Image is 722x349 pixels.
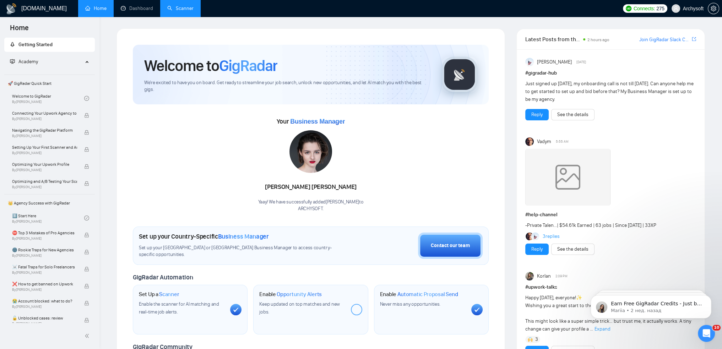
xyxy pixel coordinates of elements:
[159,291,179,298] span: Scanner
[258,206,364,212] p: ARCHYSOFT .
[708,6,719,11] a: setting
[259,301,340,315] span: Keep updated on top matches and new jobs.
[555,138,568,145] span: 5:55 AM
[12,110,77,117] span: Connecting Your Upwork Agency to GigRadar
[525,272,534,280] img: Korlan
[12,236,77,241] span: By [PERSON_NAME]
[84,113,89,118] span: lock
[576,295,582,301] span: ✨
[85,5,107,11] a: homeHome
[12,315,77,322] span: 🔓 Unblocked cases: review
[289,130,332,173] img: 1706120425280-multi-189.jpg
[525,35,581,44] span: Latest Posts from the GigRadar Community
[84,164,89,169] span: lock
[84,130,89,135] span: lock
[535,336,538,343] span: 3
[380,301,440,307] span: Never miss any opportunities.
[4,23,34,38] span: Home
[10,59,38,65] span: Academy
[580,280,722,330] iframe: Intercom notifications сообщение
[139,301,219,315] span: Enable the scanner for AI matching and real-time job alerts.
[525,222,656,228] span: - | $54.61k Earned | 63 jobs | Since [DATE] | 33XP
[84,284,89,289] span: lock
[525,244,549,255] button: Reply
[84,318,89,323] span: lock
[259,291,322,298] h1: Enable
[12,151,77,155] span: By [PERSON_NAME]
[527,222,557,228] a: Private Talen...
[639,36,690,44] a: Join GigRadar Slack Community
[12,229,77,236] span: ⛔ Top 3 Mistakes of Pro Agencies
[442,57,477,92] img: gigradar-logo.png
[712,325,721,331] span: 10
[18,59,38,65] span: Academy
[537,272,551,280] span: Korlan
[12,271,77,275] span: By [PERSON_NAME]
[576,59,586,65] span: [DATE]
[656,5,664,12] span: 275
[219,56,277,75] span: GigRadar
[418,233,483,259] button: Contact our team
[84,233,89,238] span: lock
[12,246,77,253] span: 🌚 Rookie Traps for New Agencies
[218,233,269,240] span: Business Manager
[525,149,610,206] img: weqQh+iSagEgQAAAABJRU5ErkJggg==
[551,244,595,255] button: See the details
[12,298,77,305] span: 😭 Account blocked: what to do?
[12,185,77,189] span: By [PERSON_NAME]
[18,42,53,48] span: Getting Started
[84,250,89,255] span: lock
[12,305,77,309] span: By [PERSON_NAME]
[12,144,77,151] span: Setting Up Your First Scanner and Auto-Bidder
[12,288,77,292] span: By [PERSON_NAME]
[431,242,470,250] div: Contact our team
[692,36,696,43] a: export
[167,5,194,11] a: searchScanner
[6,3,17,15] img: logo
[290,118,345,125] span: Business Manager
[258,181,364,193] div: [PERSON_NAME] [PERSON_NAME]
[5,76,94,91] span: 🚀 GigRadar Quick Start
[133,273,193,281] span: GigRadar Automation
[12,161,77,168] span: Optimizing Your Upwork Profile
[698,325,715,342] iframe: Intercom live chat
[12,210,84,226] a: 1️⃣ Start HereBy[PERSON_NAME]
[531,233,539,240] img: Anisuzzaman Khan
[84,267,89,272] span: lock
[525,81,694,102] span: Just signed up [DATE], my onboarding call is not till [DATE]. Can anyone help me to get started t...
[4,38,95,52] li: Getting Started
[673,6,678,11] span: user
[121,5,153,11] a: dashboardDashboard
[10,59,15,64] span: fund-projection-screen
[551,109,595,120] button: See the details
[12,134,77,138] span: By [PERSON_NAME]
[84,181,89,186] span: lock
[634,5,655,12] span: Connects:
[139,233,269,240] h1: Set up your Country-Specific
[84,301,89,306] span: lock
[258,199,364,212] div: Yaay! We have successfully added [PERSON_NAME] to
[557,245,588,253] a: See the details
[525,137,534,146] img: Vadym
[525,109,549,120] button: Reply
[537,58,572,66] span: [PERSON_NAME]
[525,58,534,66] img: Anisuzzaman Khan
[12,91,84,106] a: Welcome to GigRadarBy[PERSON_NAME]
[525,295,691,332] span: Happy [DATE], everyone! Wishing you a great start to the week :catt: This might look like a super...
[12,253,77,258] span: By [PERSON_NAME]
[12,168,77,172] span: By [PERSON_NAME]
[144,80,430,93] span: We're excited to have you on board. Get ready to streamline your job search, unlock new opportuni...
[692,36,696,42] span: export
[139,245,345,258] span: Set up your [GEOGRAPHIC_DATA] or [GEOGRAPHIC_DATA] Business Manager to access country-specific op...
[537,138,551,146] span: Vadym
[555,273,567,279] span: 2:09 PM
[12,263,77,271] span: ☠️ Fatal Traps for Solo Freelancers
[12,117,77,121] span: By [PERSON_NAME]
[626,6,631,11] img: upwork-logo.png
[139,291,179,298] h1: Set Up a
[277,118,345,125] span: Your
[397,291,458,298] span: Automatic Proposal Send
